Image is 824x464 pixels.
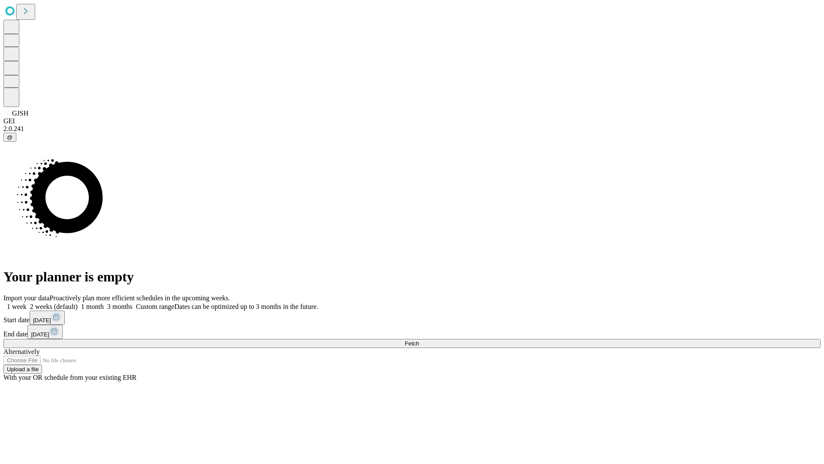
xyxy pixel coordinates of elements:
span: Import your data [3,294,50,302]
span: GJSH [12,110,28,117]
span: [DATE] [33,317,51,324]
button: Fetch [3,339,821,348]
div: 2.0.241 [3,125,821,133]
span: 1 week [7,303,27,310]
button: @ [3,133,16,142]
button: Upload a file [3,365,42,374]
span: Dates can be optimized up to 3 months in the future. [174,303,318,310]
span: 1 month [81,303,104,310]
div: GEI [3,117,821,125]
span: Alternatively [3,348,39,355]
button: [DATE] [27,325,63,339]
span: @ [7,134,13,140]
span: Proactively plan more efficient schedules in the upcoming weeks. [50,294,230,302]
span: 3 months [107,303,133,310]
button: [DATE] [30,311,65,325]
h1: Your planner is empty [3,269,821,285]
span: [DATE] [31,331,49,338]
span: Fetch [405,340,419,347]
div: Start date [3,311,821,325]
span: With your OR schedule from your existing EHR [3,374,136,381]
span: 2 weeks (default) [30,303,78,310]
div: End date [3,325,821,339]
span: Custom range [136,303,174,310]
